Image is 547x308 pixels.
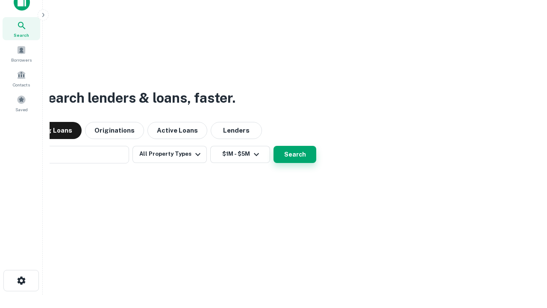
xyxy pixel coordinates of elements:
[504,240,547,281] iframe: Chat Widget
[15,106,28,113] span: Saved
[14,32,29,38] span: Search
[3,92,40,115] a: Saved
[3,67,40,90] a: Contacts
[13,81,30,88] span: Contacts
[147,122,207,139] button: Active Loans
[39,88,235,108] h3: Search lenders & loans, faster.
[3,17,40,40] a: Search
[3,42,40,65] a: Borrowers
[85,122,144,139] button: Originations
[211,122,262,139] button: Lenders
[210,146,270,163] button: $1M - $5M
[132,146,207,163] button: All Property Types
[11,56,32,63] span: Borrowers
[273,146,316,163] button: Search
